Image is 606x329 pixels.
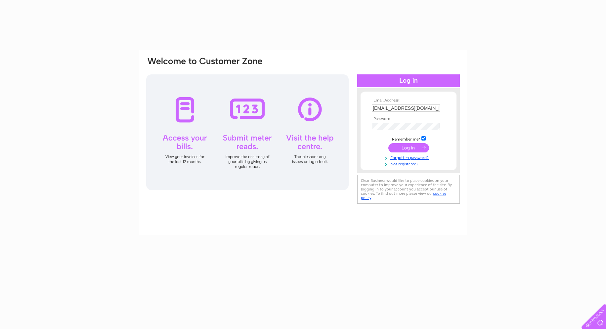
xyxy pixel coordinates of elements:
[372,160,447,167] a: Not registered?
[370,117,447,121] th: Password:
[361,191,446,200] a: cookies policy
[388,143,429,152] input: Submit
[370,98,447,103] th: Email Address:
[372,154,447,160] a: Forgotten password?
[370,135,447,142] td: Remember me?
[357,175,460,204] div: Clear Business would like to place cookies on your computer to improve your experience of the sit...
